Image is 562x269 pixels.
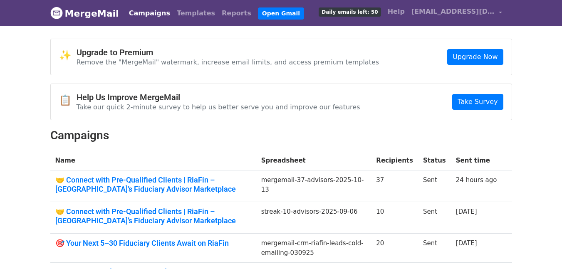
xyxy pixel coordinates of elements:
span: [EMAIL_ADDRESS][DOMAIN_NAME] [411,7,495,17]
td: 20 [371,234,418,263]
td: mergemail-crm-riafin-leads-cold-emailing-030925 [256,234,371,263]
td: 37 [371,170,418,202]
a: 24 hours ago [456,176,497,184]
th: Name [50,151,256,170]
td: Sent [418,170,451,202]
a: Campaigns [126,5,173,22]
h4: Help Us Improve MergeMail [77,92,360,102]
span: ✨ [59,49,77,62]
h2: Campaigns [50,128,512,143]
a: Open Gmail [258,7,304,20]
a: 🤝 Connect with Pre-Qualified Clients | RiaFin – [GEOGRAPHIC_DATA]’s Fiduciary Advisor Marketplace [55,175,251,193]
span: Daily emails left: 50 [319,7,381,17]
th: Recipients [371,151,418,170]
a: [EMAIL_ADDRESS][DOMAIN_NAME] [408,3,505,23]
a: Templates [173,5,218,22]
a: Upgrade Now [447,49,503,65]
a: Reports [218,5,255,22]
h4: Upgrade to Premium [77,47,379,57]
a: MergeMail [50,5,119,22]
td: streak-10-advisors-2025-09-06 [256,202,371,234]
a: 🤝 Connect with Pre-Qualified Clients | RiaFin – [GEOGRAPHIC_DATA]’s Fiduciary Advisor Marketplace [55,207,251,225]
span: 📋 [59,94,77,106]
td: 10 [371,202,418,234]
a: Help [384,3,408,20]
td: mergemail-37-advisors-2025-10-13 [256,170,371,202]
a: Take Survey [452,94,503,110]
p: Take our quick 2-minute survey to help us better serve you and improve our features [77,103,360,111]
th: Sent time [451,151,502,170]
a: [DATE] [456,239,477,247]
a: Daily emails left: 50 [315,3,384,20]
a: 🎯 Your Next 5–30 Fiduciary Clients Await on RiaFin [55,239,251,248]
td: Sent [418,234,451,263]
th: Status [418,151,451,170]
p: Remove the "MergeMail" watermark, increase email limits, and access premium templates [77,58,379,67]
td: Sent [418,202,451,234]
a: [DATE] [456,208,477,215]
th: Spreadsheet [256,151,371,170]
img: MergeMail logo [50,7,63,19]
